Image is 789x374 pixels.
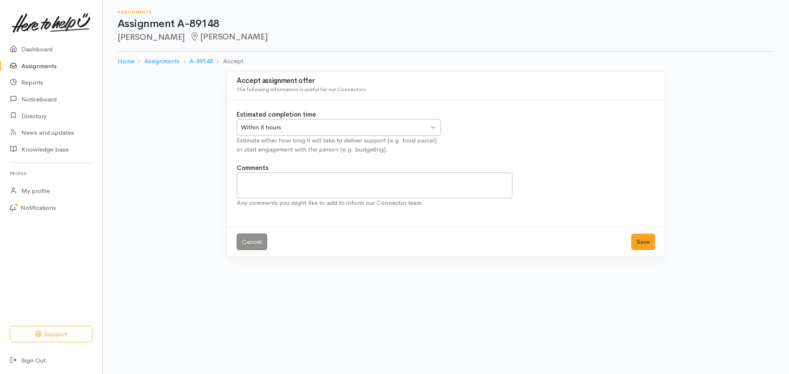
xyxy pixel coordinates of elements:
[144,57,180,66] a: Assignments
[189,57,213,66] a: A-89148
[118,52,774,71] nav: breadcrumb
[213,57,243,66] li: Accept
[237,110,316,119] label: Estimated completion time
[237,77,655,85] h3: Accept assignment offer
[237,198,512,208] div: Any comments you might like to add to inform our Connector team.
[237,86,366,93] span: The following information is useful for our Connectors
[241,123,429,132] div: Within 8 hours
[118,10,774,14] h6: Assignments
[118,32,774,42] h2: [PERSON_NAME]
[237,136,441,154] div: Estimate either how long it will take to deliver support (e.g. food parcel) or start engagement w...
[237,234,267,250] a: Cancel
[118,18,774,30] h1: Assignment A-89148
[631,234,655,250] button: Save
[10,326,92,343] button: Support
[237,163,268,173] label: Comments
[190,32,268,42] span: [PERSON_NAME]
[118,57,134,66] a: Home
[10,168,92,179] h6: Profile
